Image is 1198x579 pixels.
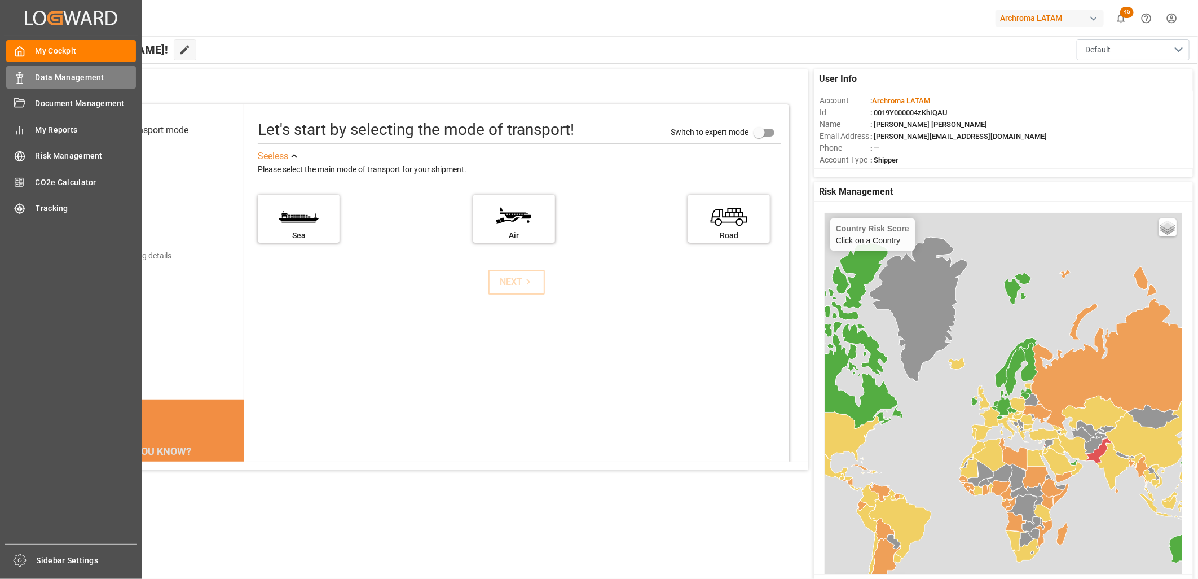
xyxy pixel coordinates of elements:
[258,118,574,142] div: Let's start by selecting the mode of transport!
[101,124,188,137] div: Select transport mode
[6,66,136,88] a: Data Management
[263,230,334,242] div: Sea
[1108,6,1134,31] button: show 45 new notifications
[870,120,987,129] span: : [PERSON_NAME] [PERSON_NAME]
[820,185,893,199] span: Risk Management
[836,224,909,245] div: Click on a Country
[870,156,898,164] span: : Shipper
[870,132,1047,141] span: : [PERSON_NAME][EMAIL_ADDRESS][DOMAIN_NAME]
[1085,44,1111,56] span: Default
[6,171,136,193] a: CO2e Calculator
[258,163,781,177] div: Please select the main mode of transport for your shipment.
[996,7,1108,29] button: Archroma LATAM
[37,555,138,567] span: Sidebar Settings
[36,72,136,84] span: Data Management
[63,439,245,463] div: DID YOU KNOW?
[6,40,136,62] a: My Cockpit
[36,150,136,162] span: Risk Management
[101,250,171,262] div: Add shipping details
[820,154,870,166] span: Account Type
[1077,39,1190,60] button: open menu
[6,145,136,167] a: Risk Management
[820,72,857,86] span: User Info
[6,119,136,141] a: My Reports
[820,107,870,119] span: Id
[1159,218,1177,236] a: Layers
[1134,6,1159,31] button: Help Center
[694,230,764,242] div: Road
[870,97,930,105] span: :
[36,98,136,109] span: Document Management
[996,10,1104,27] div: Archroma LATAM
[836,224,909,233] h4: Country Risk Score
[36,203,136,214] span: Tracking
[6,93,136,115] a: Document Management
[36,45,136,57] span: My Cockpit
[870,144,879,152] span: : —
[870,108,948,117] span: : 0019Y000004zKhIQAU
[479,230,549,242] div: Air
[500,275,534,289] div: NEXT
[671,128,748,137] span: Switch to expert mode
[258,150,288,163] div: See less
[820,142,870,154] span: Phone
[36,177,136,188] span: CO2e Calculator
[820,95,870,107] span: Account
[820,119,870,130] span: Name
[872,97,930,105] span: Archroma LATAM
[36,124,136,136] span: My Reports
[820,130,870,142] span: Email Address
[6,198,136,220] a: Tracking
[488,270,545,295] button: NEXT
[1120,7,1134,18] span: 45
[47,39,168,60] span: Hello [PERSON_NAME]!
